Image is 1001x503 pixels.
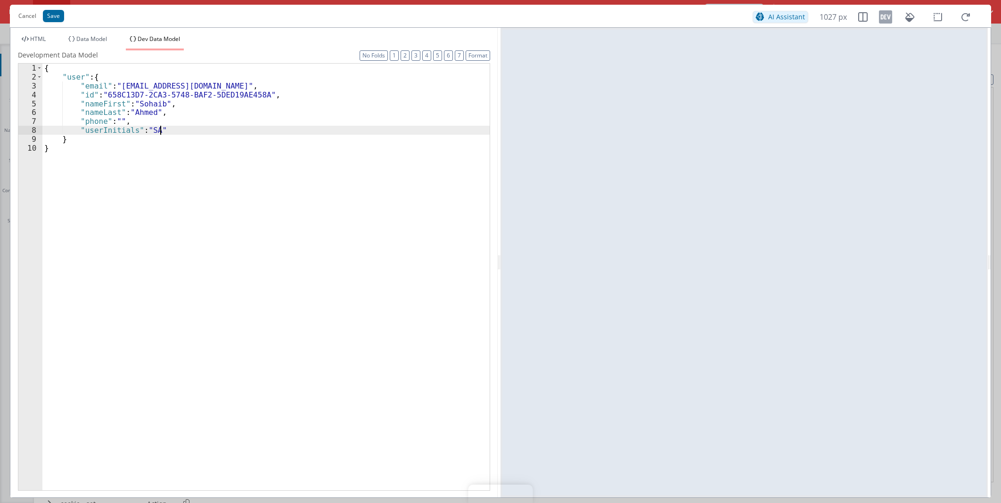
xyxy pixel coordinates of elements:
div: 3 [18,81,42,90]
span: Development Data Model [18,50,98,60]
div: 2 [18,73,42,81]
button: 2 [401,50,410,61]
div: 10 [18,144,42,153]
div: 7 [18,117,42,126]
button: 5 [433,50,442,61]
button: Cancel [14,9,41,23]
button: Format [466,50,490,61]
div: 1 [18,64,42,73]
span: Dev Data Model [138,35,180,43]
button: AI Assistant [753,11,808,23]
span: 1027 px [820,11,847,23]
div: 5 [18,99,42,108]
div: 8 [18,126,42,135]
button: 1 [390,50,399,61]
button: Save [43,10,64,22]
span: Data Model [76,35,107,43]
div: 6 [18,108,42,117]
div: 4 [18,90,42,99]
button: No Folds [360,50,388,61]
button: 7 [455,50,464,61]
span: AI Assistant [768,12,805,21]
button: 4 [422,50,431,61]
button: 6 [444,50,453,61]
span: HTML [30,35,46,43]
button: 3 [411,50,420,61]
div: 9 [18,135,42,144]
